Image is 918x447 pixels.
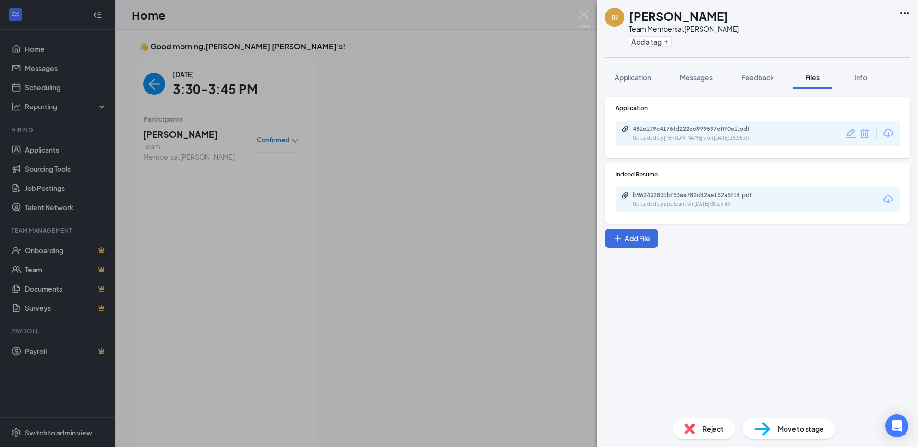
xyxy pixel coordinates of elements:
[613,234,623,243] svg: Plus
[611,12,618,22] div: RJ
[633,191,767,199] div: b962432831bf53aa782d42ae152a5f14.pdf
[859,128,870,139] svg: Trash
[621,191,629,199] svg: Paperclip
[664,39,669,45] svg: Plus
[621,125,629,133] svg: Paperclip
[621,125,777,142] a: Paperclip481e179c4176fd222ad999597cfff0e1.pdfUploaded by [PERSON_NAME]'s on [DATE] 15:05:05
[621,191,777,208] a: Paperclipb962432831bf53aa782d42ae152a5f14.pdfUploaded by applicant on [DATE] 08:15:43
[680,73,713,82] span: Messages
[633,125,767,133] div: 481e179c4176fd222ad999597cfff0e1.pdf
[882,194,894,205] svg: Download
[885,414,908,437] div: Open Intercom Messenger
[846,128,857,139] svg: Pencil
[899,8,910,19] svg: Ellipses
[605,229,658,248] button: Add FilePlus
[629,8,728,24] h1: [PERSON_NAME]
[702,423,724,434] span: Reject
[805,73,820,82] span: Files
[854,73,867,82] span: Info
[629,36,672,47] button: PlusAdd a tag
[633,134,777,142] div: Uploaded by [PERSON_NAME]'s on [DATE] 15:05:05
[629,24,739,34] div: Team Members at [PERSON_NAME]
[616,170,900,178] div: Indeed Resume
[616,104,900,112] div: Application
[633,200,777,208] div: Uploaded by applicant on [DATE] 08:15:43
[882,128,894,139] svg: Download
[615,73,651,82] span: Application
[741,73,774,82] span: Feedback
[778,423,824,434] span: Move to stage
